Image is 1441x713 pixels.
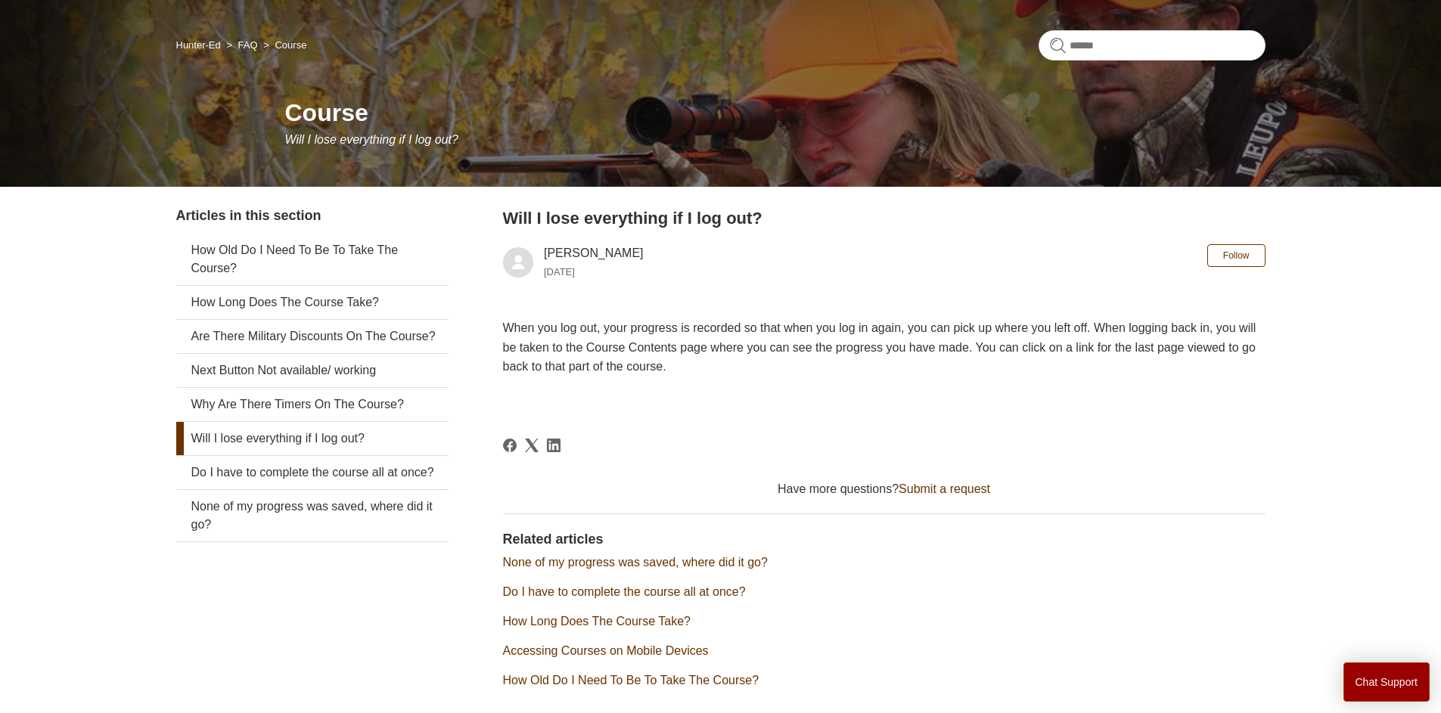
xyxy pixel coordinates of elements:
h2: Related articles [503,529,1266,550]
a: Do I have to complete the course all at once? [503,585,746,598]
button: Chat Support [1343,662,1430,702]
a: Are There Military Discounts On The Course? [176,320,449,353]
span: Will I lose everything if I log out? [285,133,458,146]
a: Submit a request [899,482,990,495]
a: Next Button Not available/ working [176,354,449,387]
h1: Course [285,95,1266,131]
time: 08/08/2022, 07:11 [544,266,575,277]
svg: Share this page on X Corp [525,439,539,452]
svg: Share this page on Facebook [503,439,517,452]
a: FAQ [238,39,258,51]
svg: Share this page on LinkedIn [547,439,561,452]
a: LinkedIn [547,439,561,452]
a: Do I have to complete the course all at once? [176,456,449,489]
a: How Long Does The Course Take? [176,286,449,319]
a: Course [275,39,306,51]
a: How Old Do I Need To Be To Take The Course? [503,674,759,687]
a: X Corp [525,439,539,452]
a: Will I lose everything if I log out? [176,422,449,455]
a: None of my progress was saved, where did it go? [176,490,449,541]
p: When you log out, your progress is recorded so that when you log in again, you can pick up where ... [503,318,1266,377]
a: None of my progress was saved, where did it go? [503,556,768,569]
div: Have more questions? [503,480,1266,498]
a: How Long Does The Course Take? [503,615,691,628]
a: Facebook [503,439,517,452]
li: FAQ [223,39,260,51]
h2: Will I lose everything if I log out? [503,206,1266,231]
button: Follow Article [1207,244,1266,267]
a: Why Are There Timers On The Course? [176,388,449,421]
span: Articles in this section [176,208,321,223]
input: Search [1039,30,1266,60]
div: [PERSON_NAME] [544,244,644,281]
a: How Old Do I Need To Be To Take The Course? [176,234,449,285]
a: Hunter-Ed [176,39,221,51]
a: Accessing Courses on Mobile Devices [503,644,709,657]
li: Course [260,39,306,51]
li: Hunter-Ed [176,39,224,51]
